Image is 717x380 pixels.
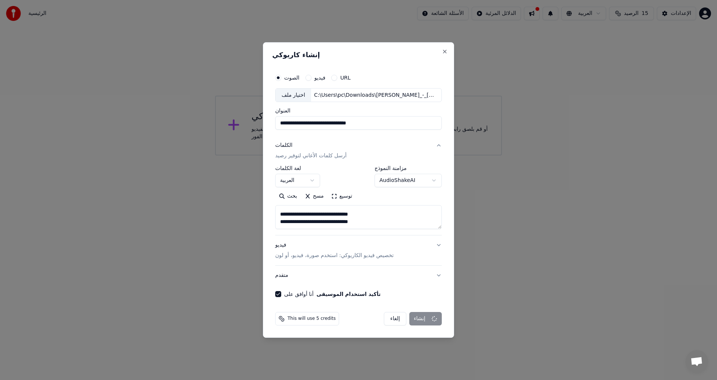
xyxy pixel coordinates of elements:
[275,108,442,114] label: العنوان
[340,75,351,80] label: URL
[275,252,394,259] p: تخصيص فيديو الكاريوكي: استخدم صورة، فيديو، أو لون
[301,191,328,203] button: مسح
[317,291,381,297] button: أنا أوافق على
[272,52,445,58] h2: إنشاء كاريوكي
[275,136,442,166] button: الكلماتأرسل كلمات الأغاني لتوفير رصيد
[375,166,442,171] label: مزامنة النموذج
[275,242,394,260] div: فيديو
[275,166,442,235] div: الكلماتأرسل كلمات الأغاني لتوفير رصيد
[275,191,301,203] button: بحث
[284,75,299,80] label: الصوت
[275,266,442,285] button: متقدم
[311,92,438,99] div: C:\Users\pc\Downloads\[PERSON_NAME]_-_[PERSON_NAME] [music].mp3
[275,236,442,266] button: فيديوتخصيص فيديو الكاريوكي: استخدم صورة، فيديو، أو لون
[284,291,381,297] label: أنا أوافق على
[275,142,292,149] div: الكلمات
[275,166,320,171] label: لغة الكلمات
[276,89,311,102] div: اختيار ملف
[384,312,406,325] button: إلغاء
[314,75,325,80] label: فيديو
[275,152,347,160] p: أرسل كلمات الأغاني لتوفير رصيد
[288,316,336,322] span: This will use 5 credits
[328,191,356,203] button: توسيع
